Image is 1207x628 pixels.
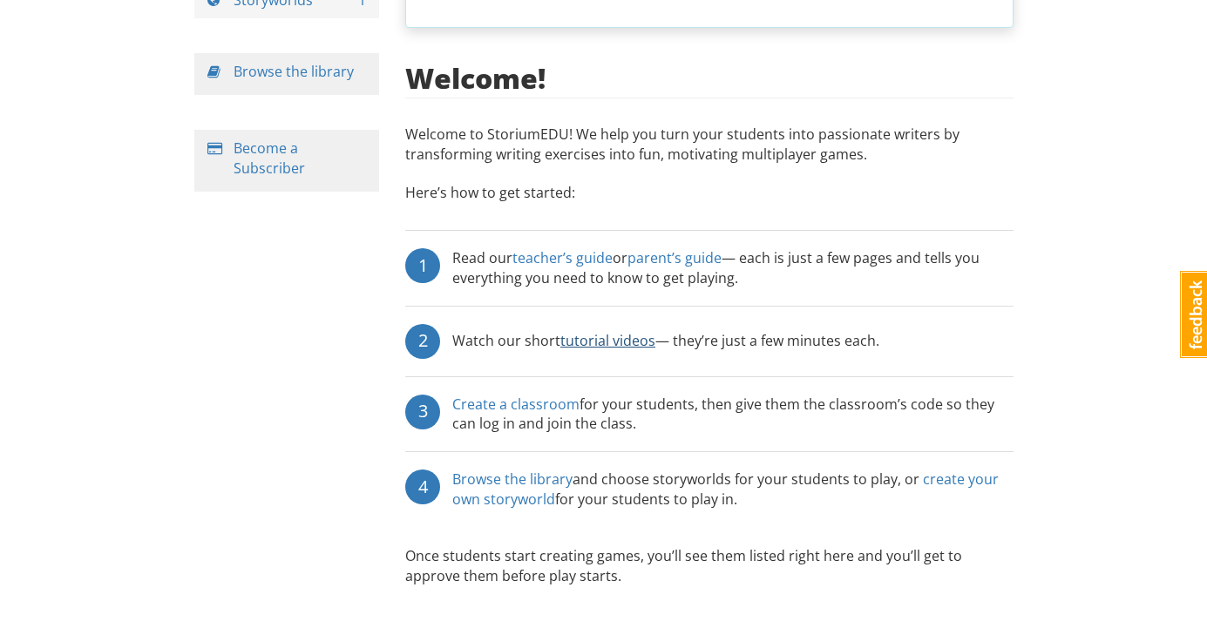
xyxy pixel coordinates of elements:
[452,395,1014,435] div: for your students, then give them the classroom’s code so they can log in and join the class.
[452,469,999,509] a: create your own storyworld
[405,248,440,283] div: 1
[405,125,1014,173] p: Welcome to StoriumEDU! We help you turn your students into passionate writers by transforming wri...
[452,248,1014,288] div: Read our or — each is just a few pages and tells you everything you need to know to get playing.
[452,395,580,414] a: Create a classroom
[405,546,1014,586] p: Once students start creating games, you’ll see them listed right here and you’ll get to approve t...
[234,138,305,178] a: Become a Subscriber
[234,62,354,81] a: Browse the library
[405,395,440,429] div: 3
[405,469,440,504] div: 4
[560,331,655,350] a: tutorial videos
[405,183,1014,220] p: Here’s how to get started:
[452,469,1014,510] div: and choose storyworlds for your students to play, or for your students to play in.
[452,469,573,489] a: Browse the library
[405,324,440,359] div: 2
[405,63,546,93] h2: Welcome!
[627,248,722,267] a: parent’s guide
[452,324,879,359] div: Watch our short — they’re just a few minutes each.
[512,248,613,267] a: teacher’s guide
